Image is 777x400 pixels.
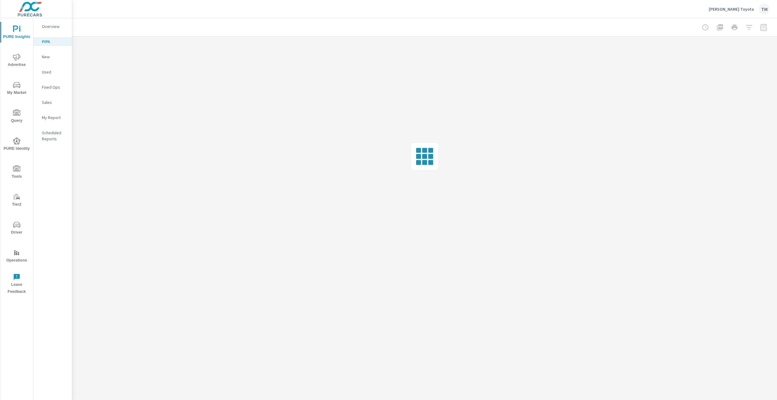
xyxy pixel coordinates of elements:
div: PIPA [33,37,72,46]
div: nav menu [0,18,33,298]
p: Used [42,69,67,75]
p: My Report [42,115,67,121]
span: PURE Identity [2,137,31,152]
span: Operations [2,249,31,264]
p: Fixed Ops [42,84,67,90]
div: New [33,52,72,61]
span: Query [2,109,31,124]
span: Driver [2,221,31,236]
span: Tier2 [2,193,31,208]
div: Overview [33,22,72,31]
p: PIPA [42,39,67,45]
span: My Market [2,81,31,96]
div: Sales [33,98,72,107]
div: My Report [33,113,72,122]
span: Advertise [2,53,31,68]
p: Scheduled Reports [42,130,67,142]
span: Tools [2,165,31,180]
p: Sales [42,99,67,105]
p: Overview [42,23,67,29]
span: PURE Insights [2,26,31,40]
div: Fixed Ops [33,83,72,92]
span: Leave Feedback [2,273,31,295]
div: TM [759,4,770,15]
p: [PERSON_NAME] Toyota [709,6,754,12]
div: Used [33,67,72,77]
p: New [42,54,67,60]
div: Scheduled Reports [33,128,72,143]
